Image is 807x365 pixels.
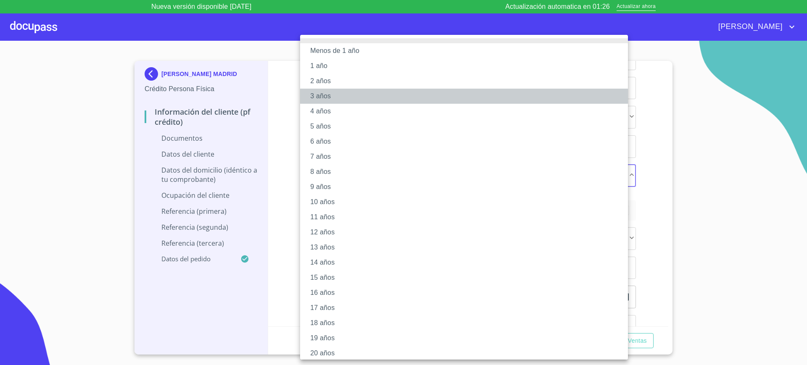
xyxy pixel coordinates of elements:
li: 12 años [300,225,636,240]
li: 2 años [300,74,636,89]
li: 18 años [300,315,636,331]
li: 15 años [300,270,636,285]
li: 4 años [300,104,636,119]
li: 13 años [300,240,636,255]
li: 6 años [300,134,636,149]
li: 20 años [300,346,636,361]
li: 9 años [300,179,636,194]
li: 1 año [300,58,636,74]
li: 3 años [300,89,636,104]
li: 14 años [300,255,636,270]
li: 8 años [300,164,636,179]
li: 10 años [300,194,636,210]
li: 7 años [300,149,636,164]
li: 17 años [300,300,636,315]
li: 19 años [300,331,636,346]
li: 11 años [300,210,636,225]
li: 16 años [300,285,636,300]
li: Menos de 1 año [300,43,636,58]
li: 5 años [300,119,636,134]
